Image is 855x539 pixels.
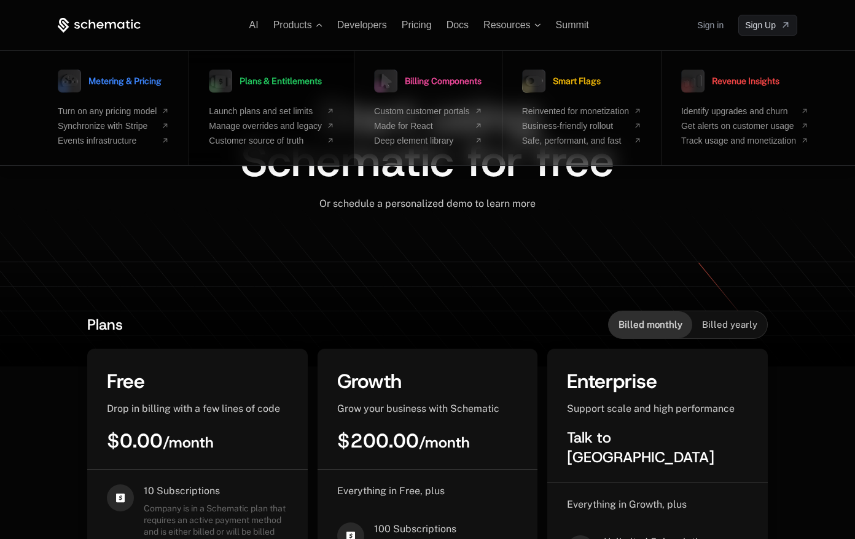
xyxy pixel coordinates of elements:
[522,106,629,116] span: Reinvented for monetization
[681,106,808,116] a: Identify upgrades and churn
[681,121,796,131] span: Get alerts on customer usage
[738,15,797,36] a: [object Object]
[209,136,322,145] span: Customer source of truth
[567,403,735,414] span: Support scale and high performance
[107,484,134,511] i: cashapp
[522,106,641,116] a: Reinvented for monetization
[374,136,470,145] span: Deep element library
[87,315,123,335] span: Plans
[273,20,312,31] span: Products
[702,319,757,331] span: Billed yearly
[681,136,796,145] span: Track usage and monetization
[58,121,169,131] a: Synchronize with Stripe
[209,106,322,116] span: Launch plans and set limits
[374,66,482,96] a: Billing Components
[419,433,470,452] sub: / month
[681,121,808,131] a: Get alerts on customer usage
[522,66,601,96] a: Smart Flags
[405,77,482,85] span: Billing Components
[107,428,214,454] span: $0.00
[522,136,629,145] span: Safe, performant, and fast
[447,20,469,30] a: Docs
[374,106,470,116] span: Custom customer portals
[209,121,322,131] span: Manage overrides and legacy
[163,433,214,452] sub: / month
[88,77,162,85] span: Metering & Pricing
[209,106,334,116] a: Launch plans and set limits
[107,368,145,394] span: Free
[337,403,499,414] span: Grow your business with Schematic
[319,198,536,209] span: Or schedule a personalized demo to learn more
[681,106,796,116] span: Identify upgrades and churn
[374,522,518,536] span: 100 Subscriptions
[374,106,482,116] a: Custom customer portals
[107,403,280,414] span: Drop in billing with a few lines of code
[209,136,334,145] a: Customer source of truth
[58,136,169,145] a: Events infrastructure
[337,485,445,497] span: Everything in Free, plus
[337,428,470,454] span: $200.00
[240,77,322,85] span: Plans & Entitlements
[337,20,387,30] a: Developers
[522,121,641,131] a: Business-friendly rollout
[681,136,808,145] a: Track usage and monetization
[374,136,482,145] a: Deep element library
[209,66,322,96] a: Plans & Entitlements
[58,106,157,116] span: Turn on any pricing model
[712,77,779,85] span: Revenue Insights
[249,20,259,30] a: AI
[567,428,714,467] span: Talk to [GEOGRAPHIC_DATA]
[337,368,402,394] span: Growth
[556,20,589,30] a: Summit
[522,121,629,131] span: Business-friendly rollout
[697,15,724,35] a: Sign in
[483,20,530,31] span: Resources
[58,121,157,131] span: Synchronize with Stripe
[567,498,687,510] span: Everything in Growth, plus
[619,319,682,331] span: Billed monthly
[567,368,657,394] span: Enterprise
[209,121,334,131] a: Manage overrides and legacy
[522,136,641,145] a: Safe, performant, and fast
[402,20,432,30] a: Pricing
[58,106,169,116] a: Turn on any pricing model
[374,121,470,131] span: Made for React
[745,19,776,31] span: Sign Up
[58,66,162,96] a: Metering & Pricing
[553,77,601,85] span: Smart Flags
[681,66,779,96] a: Revenue Insights
[58,136,157,145] span: Events infrastructure
[374,121,482,131] a: Made for React
[144,484,288,498] span: 10 Subscriptions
